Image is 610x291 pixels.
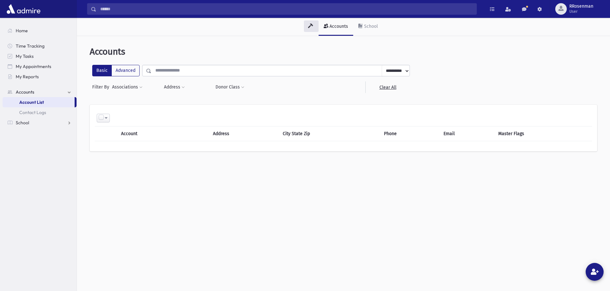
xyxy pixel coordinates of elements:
[3,118,77,128] a: School
[117,126,187,141] th: Account
[16,28,28,34] span: Home
[3,72,77,82] a: My Reports
[112,81,143,93] button: Associations
[569,4,593,9] span: RRosenman
[3,26,77,36] a: Home
[96,3,476,15] input: Search
[3,107,77,118] a: Contact Logs
[16,89,34,95] span: Accounts
[111,65,140,76] label: Advanced
[279,126,380,141] th: City State Zip
[16,43,45,49] span: Time Tracking
[209,126,279,141] th: Address
[92,65,112,76] label: Basic
[380,126,440,141] th: Phone
[3,87,77,97] a: Accounts
[3,41,77,51] a: Time Tracking
[353,18,383,36] a: School
[215,81,245,93] button: Donor Class
[90,46,125,57] span: Accounts
[16,64,51,69] span: My Appointments
[569,9,593,14] span: User
[3,51,77,61] a: My Tasks
[5,3,42,15] img: AdmirePro
[365,81,410,93] a: Clear All
[328,24,348,29] div: Accounts
[3,97,75,107] a: Account List
[19,99,44,105] span: Account List
[16,53,34,59] span: My Tasks
[494,126,592,141] th: Master Flags
[440,126,494,141] th: Email
[92,84,112,90] span: Filter By
[19,110,46,115] span: Contact Logs
[363,24,378,29] div: School
[3,61,77,72] a: My Appointments
[16,120,29,126] span: School
[92,65,140,76] div: FilterModes
[16,74,39,80] span: My Reports
[319,18,353,36] a: Accounts
[164,81,185,93] button: Address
